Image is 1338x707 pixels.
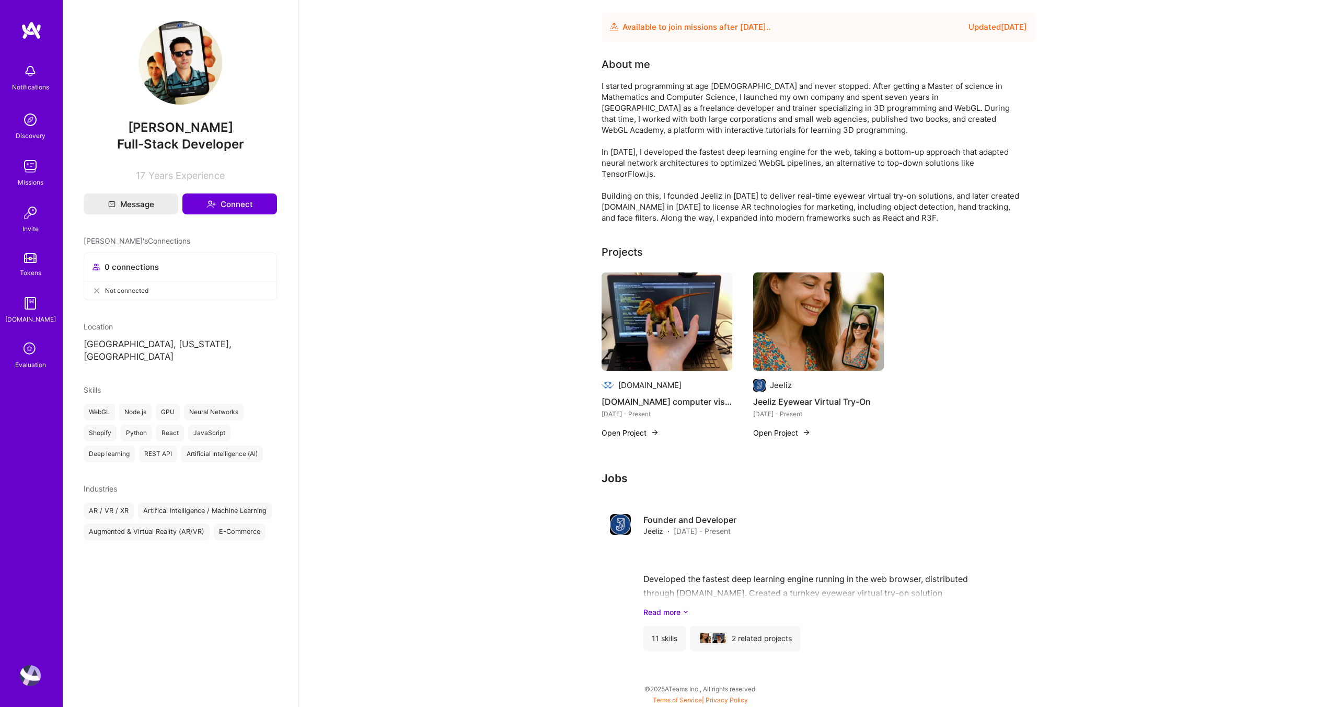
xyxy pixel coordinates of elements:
[214,523,266,540] div: E-Commerce
[602,427,659,438] button: Open Project
[683,607,689,618] i: icon ArrowDownSecondaryDark
[602,408,732,419] div: [DATE] - Present
[674,526,731,537] span: [DATE] - Present
[706,696,748,704] a: Privacy Policy
[84,120,277,135] span: [PERSON_NAME]
[136,170,145,181] span: 17
[753,379,766,392] img: Company logo
[84,338,277,363] p: [GEOGRAPHIC_DATA], [US_STATE], [GEOGRAPHIC_DATA]
[181,446,263,462] div: Artificial Intelligence (AI)
[653,696,748,704] span: |
[753,408,884,419] div: [DATE] - Present
[690,626,800,651] div: 2 related projects
[20,109,41,130] img: discovery
[602,81,1020,223] div: I started programming at age [DEMOGRAPHIC_DATA] and never stopped. After getting a Master of scie...
[156,404,180,420] div: GPU
[753,395,884,408] h4: Jeeliz Eyewear Virtual Try-On
[22,223,39,234] div: Invite
[119,404,152,420] div: Node.js
[84,503,134,519] div: AR / VR / XR
[93,287,101,295] i: icon CloseGray
[18,177,43,188] div: Missions
[182,193,277,214] button: Connect
[63,676,1338,702] div: © 2025 ATeams Inc., All rights reserved.
[105,261,159,272] span: 0 connections
[602,379,614,392] img: Company logo
[84,404,115,420] div: WebGL
[20,339,40,359] i: icon SelectionTeam
[15,359,46,370] div: Evaluation
[84,321,277,332] div: Location
[84,193,178,214] button: Message
[602,272,732,371] img: WebAR.rocks computer vision libraries
[610,514,631,535] img: Company logo
[602,56,650,72] div: About me
[21,21,42,40] img: logo
[84,425,117,441] div: Shopify
[148,170,225,181] span: Years Experience
[20,61,41,82] img: bell
[753,272,884,371] img: Jeeliz Eyewear Virtual Try-On
[24,253,37,263] img: tokens
[84,446,135,462] div: Deep learning
[20,156,41,177] img: teamwork
[610,22,618,31] img: Availability
[108,200,116,208] i: icon Mail
[16,130,45,141] div: Discovery
[643,526,663,537] span: Jeeliz
[84,385,101,394] span: Skills
[651,428,659,437] img: arrow-right
[121,425,152,441] div: Python
[206,199,216,209] i: icon Connect
[643,626,686,651] div: 11 skills
[802,428,811,437] img: arrow-right
[20,202,41,223] img: Invite
[139,21,222,105] img: User Avatar
[184,404,244,420] div: Neural Networks
[602,395,732,408] h4: [DOMAIN_NAME] computer vision libraries
[12,82,49,93] div: Notifications
[139,446,177,462] div: REST API
[653,696,702,704] a: Terms of Service
[93,263,100,271] i: icon Collaborator
[156,425,184,441] div: React
[117,136,244,152] span: Full-Stack Developer
[753,427,811,438] button: Open Project
[643,514,736,526] h4: Founder and Developer
[188,425,230,441] div: JavaScript
[712,633,726,644] img: Jeeliz
[105,285,148,296] span: Not connected
[968,21,1027,33] div: Updated [DATE]
[622,21,770,33] div: Available to join missions after [DATE] . .
[20,267,41,278] div: Tokens
[20,665,41,686] img: User Avatar
[770,380,792,391] div: Jeeliz
[643,607,1027,618] a: Read more
[602,244,643,260] div: Projects
[84,235,190,246] span: [PERSON_NAME]'s Connections
[618,380,682,391] div: [DOMAIN_NAME]
[84,523,210,540] div: Augmented & Virtual Reality (AR/VR)
[5,314,56,325] div: [DOMAIN_NAME]
[667,526,670,537] span: ·
[17,665,43,686] a: User Avatar
[700,633,713,644] img: Jeeliz
[84,253,277,300] button: 0 connectionsNot connected
[84,484,117,493] span: Industries
[602,472,1035,485] h3: Jobs
[20,293,41,314] img: guide book
[138,503,272,519] div: Artifical Intelligence / Machine Learning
